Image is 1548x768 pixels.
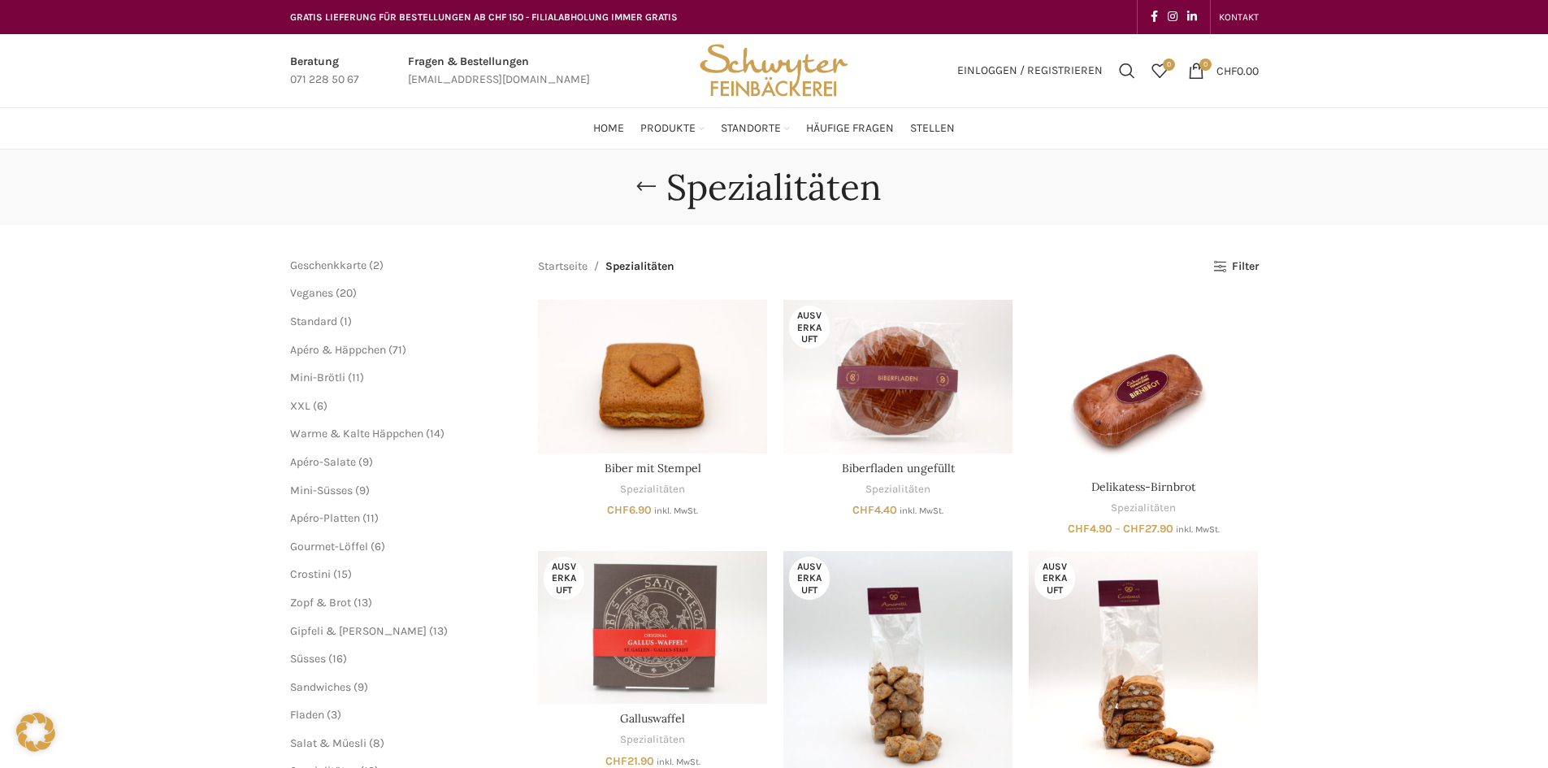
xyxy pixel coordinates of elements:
[1182,6,1202,28] a: Linkedin social link
[1211,1,1267,33] div: Secondary navigation
[789,557,830,600] span: Ausverkauft
[721,121,781,137] span: Standorte
[331,708,337,722] span: 3
[1068,522,1112,536] bdi: 4.90
[1115,522,1121,536] span: –
[373,736,380,750] span: 8
[593,121,624,137] span: Home
[654,505,698,516] small: inkl. MwSt.
[290,427,423,440] a: Warme & Kalte Häppchen
[657,757,700,767] small: inkl. MwSt.
[1143,54,1176,87] div: Meine Wunschliste
[1176,524,1220,535] small: inkl. MwSt.
[290,708,324,722] a: Fladen
[359,484,366,497] span: 9
[430,427,440,440] span: 14
[607,503,629,517] span: CHF
[290,258,366,272] a: Geschenkkarte
[290,736,366,750] a: Salat & Müesli
[910,112,955,145] a: Stellen
[433,624,444,638] span: 13
[640,121,696,137] span: Produkte
[290,680,351,694] a: Sandwiches
[290,511,360,525] a: Apéro-Platten
[1123,522,1145,536] span: CHF
[290,624,427,638] a: Gipfeli & [PERSON_NAME]
[337,567,348,581] span: 15
[1199,59,1212,71] span: 0
[290,540,368,553] a: Gourmet-Löffel
[1143,54,1176,87] a: 0
[1146,6,1163,28] a: Facebook social link
[1216,63,1259,77] bdi: 0.00
[842,461,955,475] a: Biberfladen ungefüllt
[620,732,685,748] a: Spezialitäten
[538,551,767,704] a: Galluswaffel
[640,112,705,145] a: Produkte
[290,315,337,328] span: Standard
[910,121,955,137] span: Stellen
[392,343,402,357] span: 71
[290,455,356,469] a: Apéro-Salate
[957,65,1103,76] span: Einloggen / Registrieren
[852,503,897,517] bdi: 4.40
[290,371,345,384] a: Mini-Brötli
[408,53,590,89] a: Infobox link
[362,455,369,469] span: 9
[783,300,1012,453] a: Biberfladen ungefüllt
[605,754,627,768] span: CHF
[593,112,624,145] a: Home
[620,711,685,726] a: Galluswaffel
[538,258,588,276] a: Startseite
[1180,54,1267,87] a: 0 CHF0.00
[1123,522,1173,536] bdi: 27.90
[290,286,333,300] span: Veganes
[806,121,894,137] span: Häufige Fragen
[852,503,874,517] span: CHF
[865,482,930,497] a: Spezialitäten
[1111,54,1143,87] a: Suchen
[290,53,359,89] a: Infobox link
[620,482,685,497] a: Spezialitäten
[290,11,678,23] span: GRATIS LIEFERUNG FÜR BESTELLUNGEN AB CHF 150 - FILIALABHOLUNG IMMER GRATIS
[1213,260,1258,274] a: Filter
[344,315,348,328] span: 1
[666,166,882,209] h1: Spezialitäten
[290,567,331,581] a: Crostini
[317,399,323,413] span: 6
[1219,11,1259,23] span: KONTAKT
[358,680,364,694] span: 9
[352,371,360,384] span: 11
[1111,501,1176,516] a: Spezialitäten
[806,112,894,145] a: Häufige Fragen
[290,399,310,413] a: XXL
[373,258,379,272] span: 2
[626,171,666,203] a: Go back
[694,34,853,107] img: Bäckerei Schwyter
[1216,63,1237,77] span: CHF
[290,652,326,666] span: Süsses
[789,306,830,349] span: Ausverkauft
[340,286,353,300] span: 20
[290,484,353,497] a: Mini-Süsses
[694,63,853,76] a: Site logo
[290,343,386,357] span: Apéro & Häppchen
[290,596,351,610] a: Zopf & Brot
[366,511,375,525] span: 11
[1163,59,1175,71] span: 0
[1163,6,1182,28] a: Instagram social link
[375,540,381,553] span: 6
[1091,479,1195,494] a: Delikatess-Birnbrot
